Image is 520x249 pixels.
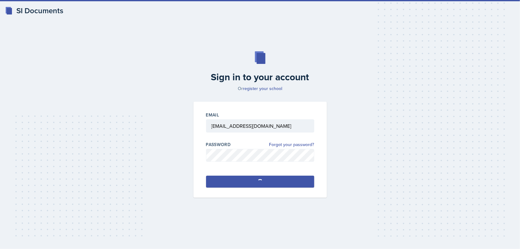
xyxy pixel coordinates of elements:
[190,71,331,83] h2: Sign in to your account
[269,141,314,148] a: Forgot your password?
[206,141,231,148] label: Password
[206,119,314,133] input: Email
[190,85,331,92] p: Or
[5,5,63,16] a: SI Documents
[243,85,282,92] a: register your school
[206,112,219,118] label: Email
